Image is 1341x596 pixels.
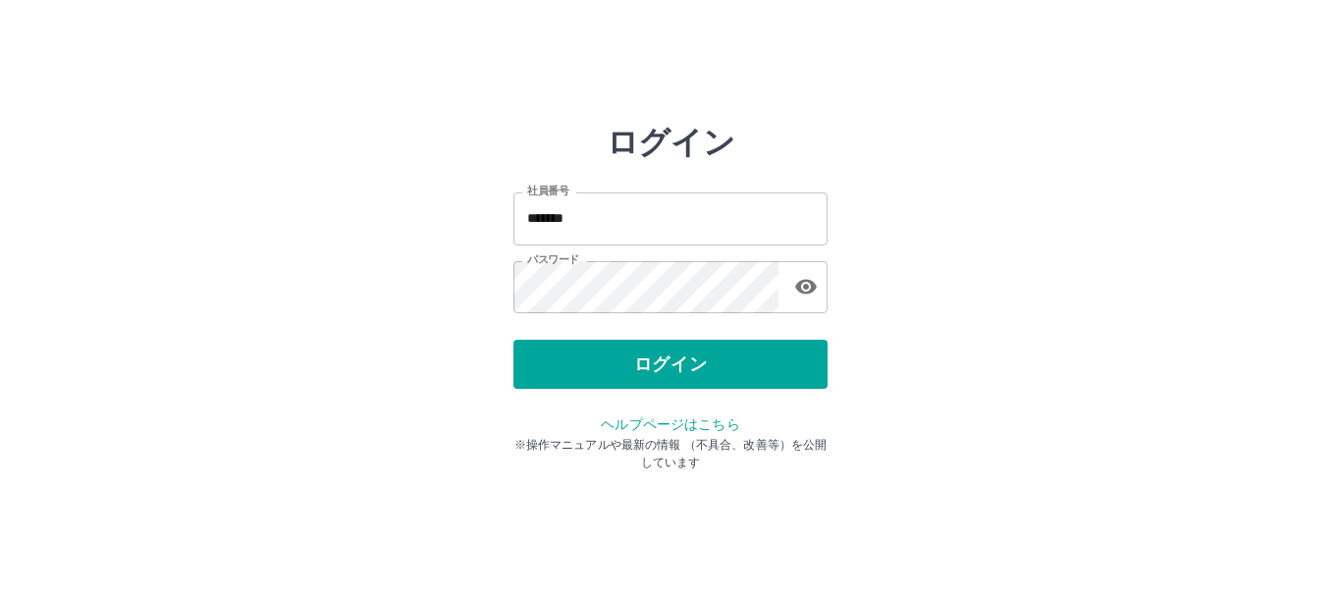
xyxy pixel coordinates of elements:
label: 社員番号 [527,184,568,198]
a: ヘルプページはこちら [601,416,739,432]
button: ログイン [513,340,828,389]
label: パスワード [527,252,579,267]
p: ※操作マニュアルや最新の情報 （不具合、改善等）を公開しています [513,436,828,471]
h2: ログイン [607,124,735,161]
